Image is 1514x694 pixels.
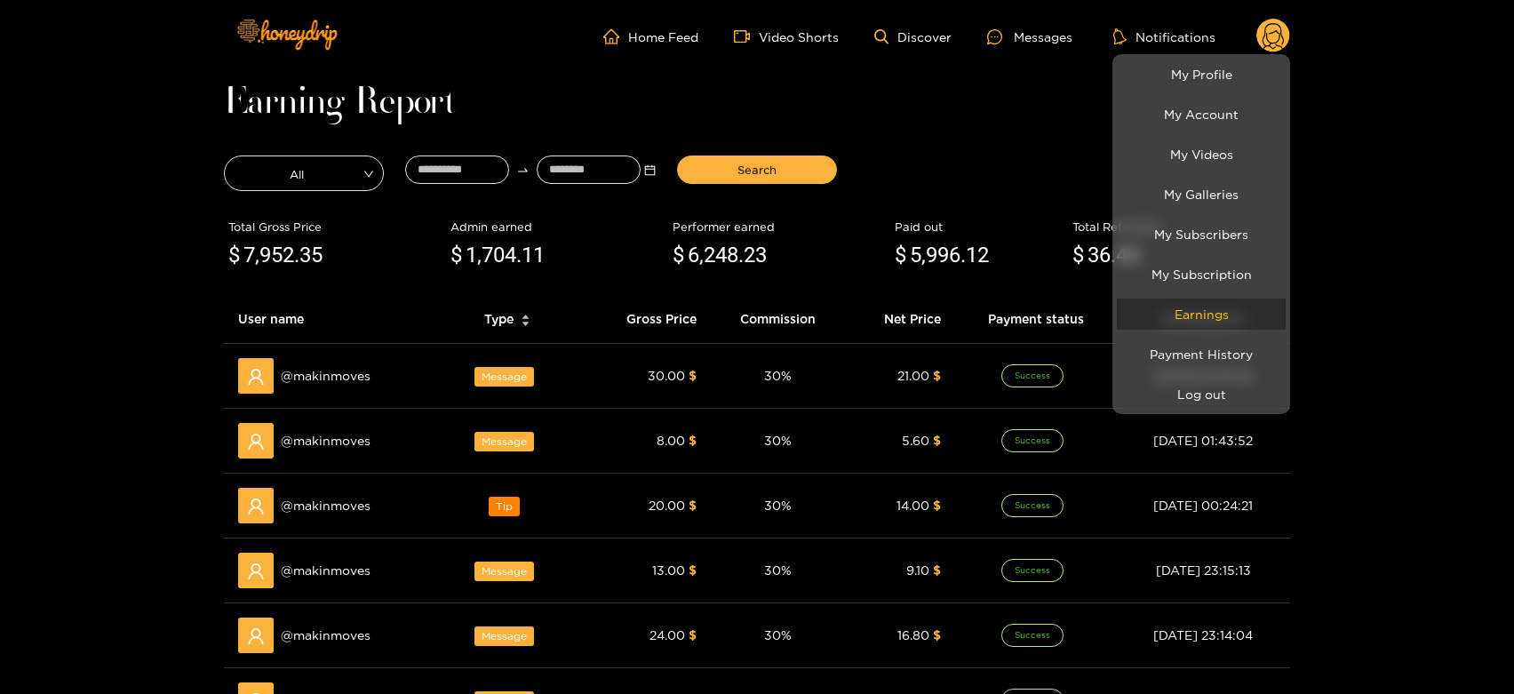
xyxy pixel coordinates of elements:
[1117,339,1286,370] a: Payment History
[1117,299,1286,330] a: Earnings
[1117,59,1286,90] a: My Profile
[1117,179,1286,210] a: My Galleries
[1117,259,1286,290] a: My Subscription
[1117,219,1286,250] a: My Subscribers
[1117,139,1286,170] a: My Videos
[1117,99,1286,130] a: My Account
[1117,379,1286,410] button: Log out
